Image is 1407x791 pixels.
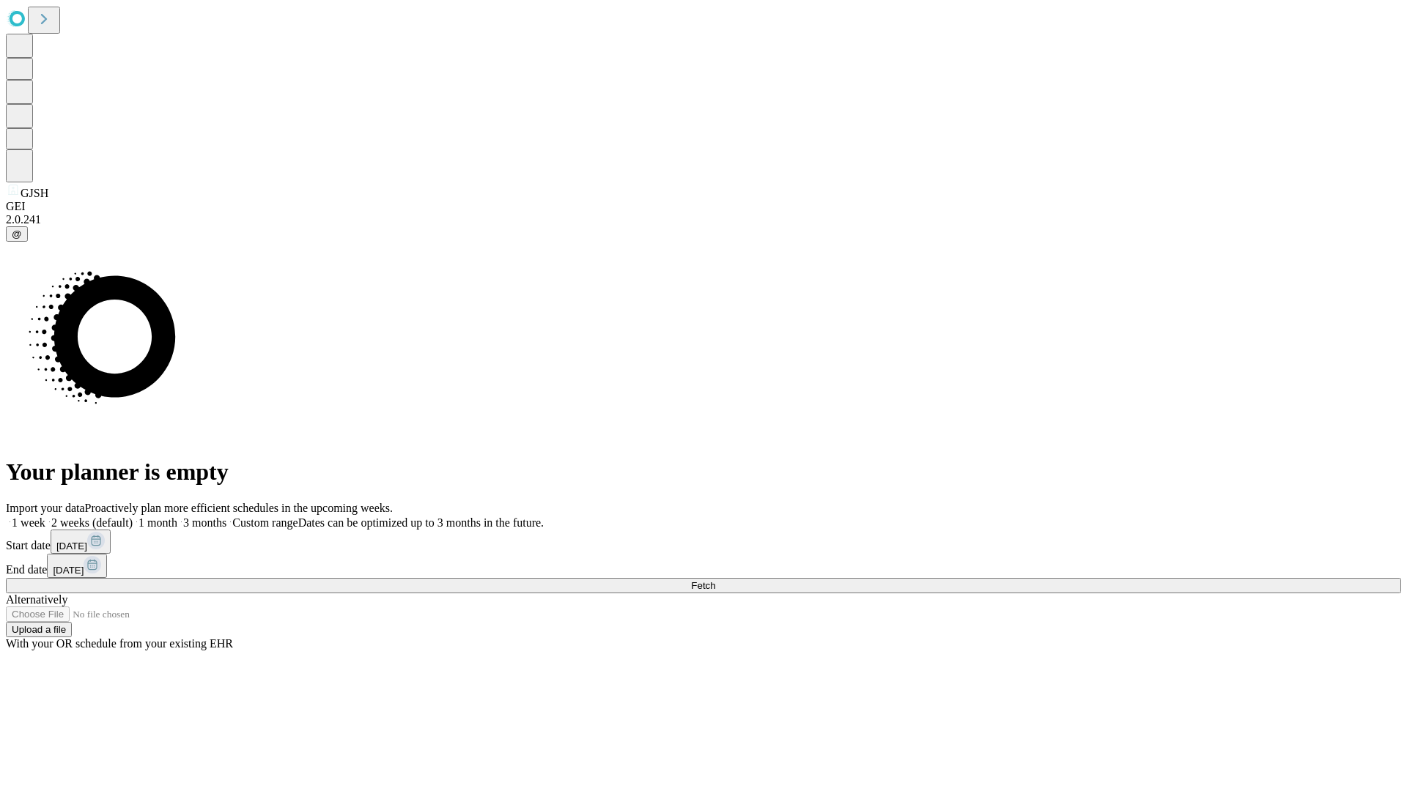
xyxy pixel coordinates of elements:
span: [DATE] [53,565,84,576]
div: End date [6,554,1401,578]
h1: Your planner is empty [6,458,1401,486]
div: Start date [6,530,1401,554]
span: @ [12,229,22,239]
button: Fetch [6,578,1401,593]
button: [DATE] [47,554,107,578]
span: Fetch [691,580,715,591]
span: Import your data [6,502,85,514]
span: 2 weeks (default) [51,516,133,529]
span: 1 month [139,516,177,529]
button: Upload a file [6,622,72,637]
span: With your OR schedule from your existing EHR [6,637,233,650]
button: [DATE] [51,530,111,554]
div: 2.0.241 [6,213,1401,226]
span: Proactively plan more efficient schedules in the upcoming weeks. [85,502,393,514]
span: 3 months [183,516,226,529]
span: 1 week [12,516,45,529]
span: Alternatively [6,593,67,606]
button: @ [6,226,28,242]
span: [DATE] [56,541,87,552]
span: Dates can be optimized up to 3 months in the future. [298,516,544,529]
span: Custom range [232,516,298,529]
div: GEI [6,200,1401,213]
span: GJSH [21,187,48,199]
